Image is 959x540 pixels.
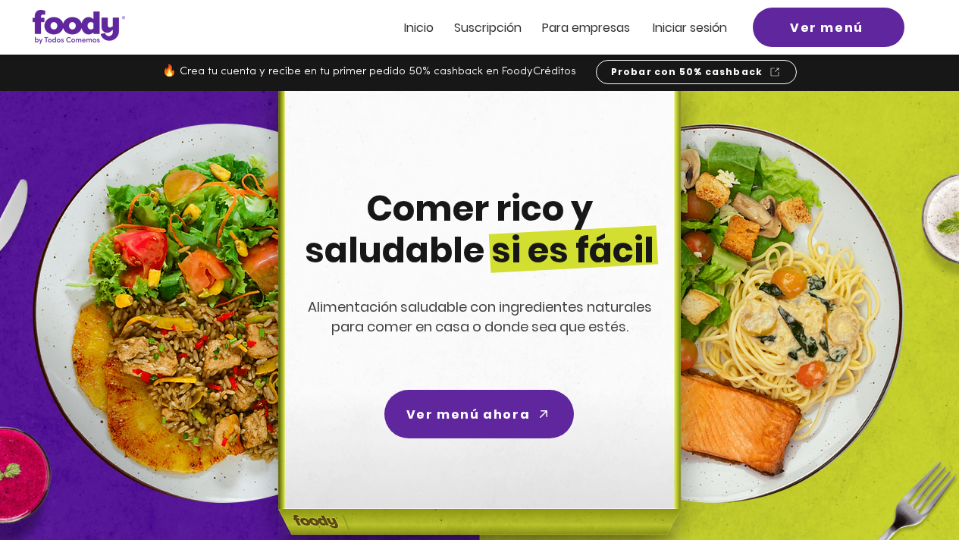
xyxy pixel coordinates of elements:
a: Iniciar sesión [653,21,727,34]
a: Inicio [404,21,434,34]
img: left-dish-compress.png [33,124,412,503]
a: Probar con 50% cashback [596,60,797,84]
span: Comer rico y saludable si es fácil [305,184,654,275]
span: ra empresas [556,19,630,36]
span: Pa [542,19,556,36]
a: Ver menú [753,8,904,47]
span: Ver menú ahora [406,405,530,424]
a: Suscripción [454,21,522,34]
span: Probar con 50% cashback [611,65,763,79]
a: Ver menú ahora [384,390,574,438]
img: Logo_Foody V2.0.0 (3).png [33,10,125,44]
span: Inicio [404,19,434,36]
span: Ver menú [790,18,863,37]
span: Suscripción [454,19,522,36]
span: 🔥 Crea tu cuenta y recibe en tu primer pedido 50% cashback en FoodyCréditos [162,66,576,77]
iframe: Messagebird Livechat Widget [871,452,944,525]
a: Para empresas [542,21,630,34]
span: Iniciar sesión [653,19,727,36]
span: Alimentación saludable con ingredientes naturales para comer en casa o donde sea que estés. [308,297,652,336]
